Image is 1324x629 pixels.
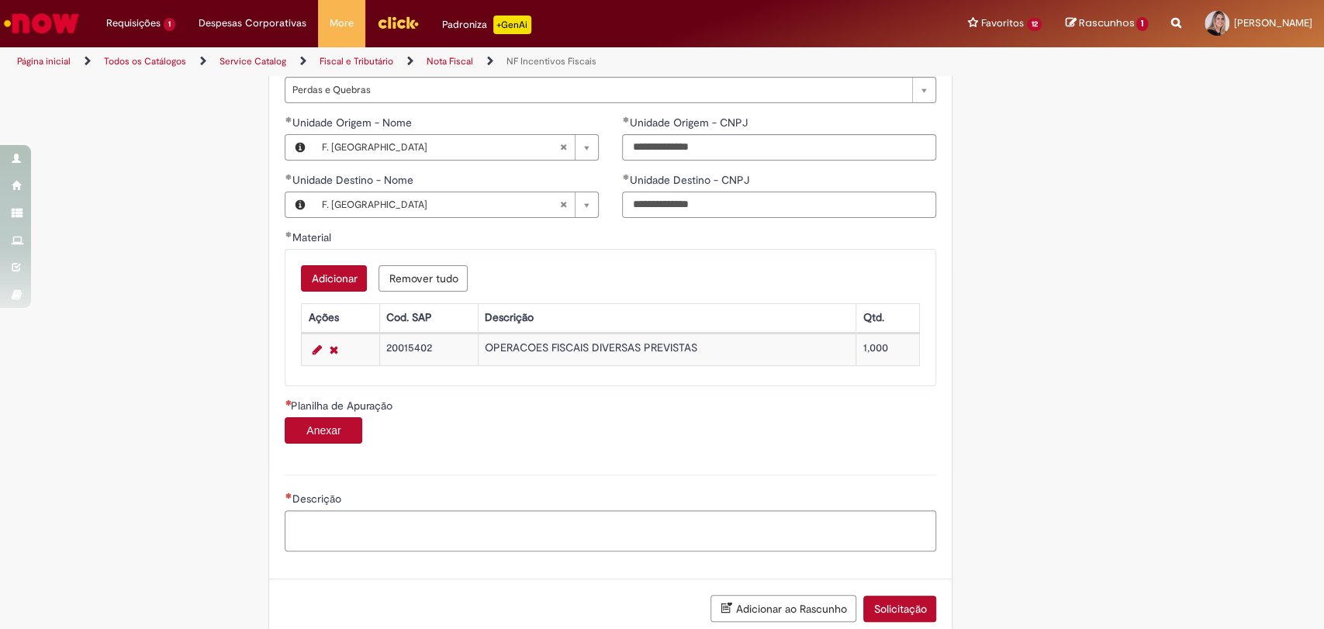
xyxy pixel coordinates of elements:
span: Campo obrigatório [285,399,290,406]
a: Service Catalog [220,55,286,67]
span: Unidade Destino - CNPJ [629,173,752,187]
a: Nota Fiscal [427,55,473,67]
span: 1 [1136,17,1148,31]
span: F. [GEOGRAPHIC_DATA] [321,192,559,217]
a: Fiscal e Tributário [320,55,393,67]
span: Favoritos [981,16,1024,31]
button: Remove all rows for Material [379,265,468,292]
th: Qtd. [856,303,920,332]
ul: Trilhas de página [12,47,871,76]
span: Rascunhos [1078,16,1134,30]
span: Obrigatório Preenchido [285,116,292,123]
a: Editar Linha 1 [308,340,325,359]
abbr: Limpar campo Unidade Destino - Nome [551,192,575,217]
th: Descrição [479,303,856,332]
span: Perdas e Quebras [292,78,904,102]
th: Ações [302,303,379,332]
button: Anexar [285,417,362,444]
span: Obrigatório Preenchido [622,116,629,123]
a: Rascunhos [1065,16,1148,31]
a: F. [GEOGRAPHIC_DATA]Limpar campo Unidade Destino - Nome [313,192,598,217]
td: 1,000 [856,334,920,365]
p: +GenAi [493,16,531,34]
span: Obrigatório Preenchido [285,174,292,180]
span: Requisições [106,16,161,31]
button: Solicitação [863,596,936,622]
a: Página inicial [17,55,71,67]
a: Remover linha 1 [325,340,341,359]
a: NF Incentivos Fiscais [506,55,596,67]
a: Todos os Catálogos [104,55,186,67]
span: More [330,16,354,31]
input: Unidade Origem - CNPJ [622,134,936,161]
td: OPERACOES FISCAIS DIVERSAS PREVISTAS [479,334,856,365]
span: Obrigatório Preenchido [622,174,629,180]
span: Descrição [292,492,344,506]
span: [PERSON_NAME] [1234,16,1312,29]
input: Unidade Destino - CNPJ [622,192,936,218]
span: Obrigatório Preenchido [285,231,292,237]
button: Adicionar ao Rascunho [710,595,856,622]
span: Despesas Corporativas [199,16,306,31]
span: Planilha de Apuração [290,399,395,413]
span: Necessários - Unidade Destino - Nome [292,173,416,187]
img: ServiceNow [2,8,81,39]
button: Unidade Origem - Nome, Visualizar este registro F. Uberlândia [285,135,313,160]
span: 12 [1027,18,1042,31]
textarea: Descrição [285,510,936,552]
span: F. [GEOGRAPHIC_DATA] [321,135,559,160]
img: click_logo_yellow_360x200.png [377,11,419,34]
a: F. [GEOGRAPHIC_DATA]Limpar campo Unidade Origem - Nome [313,135,598,160]
button: Add a row for Material [301,265,367,292]
span: Material [292,230,334,244]
td: 20015402 [379,334,478,365]
span: 1 [164,18,175,31]
span: Necessários [285,492,292,499]
abbr: Limpar campo Unidade Origem - Nome [551,135,575,160]
span: Necessários - Unidade Origem - Nome [292,116,414,130]
button: Unidade Destino - Nome, Visualizar este registro F. Uberlândia [285,192,313,217]
span: Unidade Origem - CNPJ [629,116,750,130]
th: Cod. SAP [379,303,478,332]
div: Padroniza [442,16,531,34]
